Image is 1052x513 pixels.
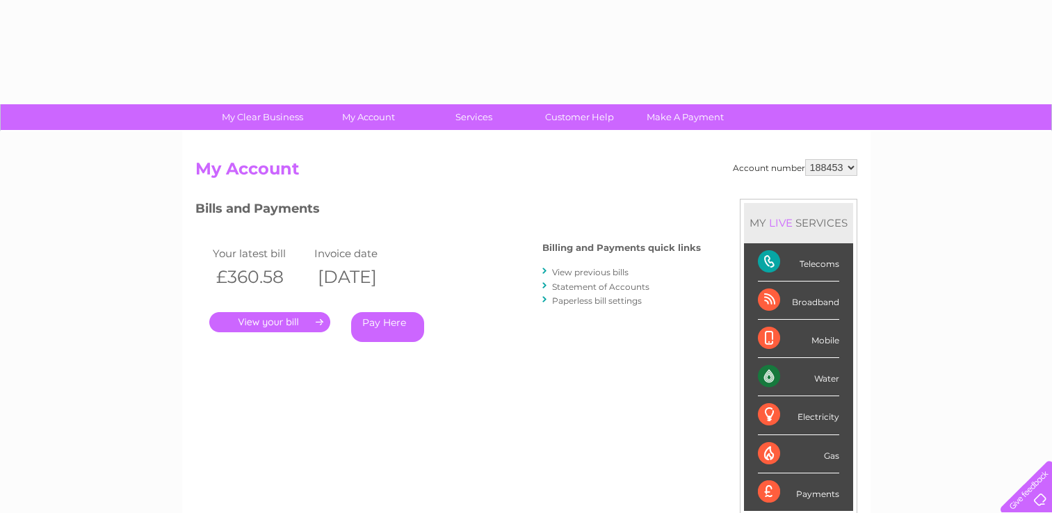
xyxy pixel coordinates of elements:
[628,104,743,130] a: Make A Payment
[552,295,642,306] a: Paperless bill settings
[209,312,330,332] a: .
[542,243,701,253] h4: Billing and Payments quick links
[522,104,637,130] a: Customer Help
[733,159,857,176] div: Account number
[195,199,701,223] h3: Bills and Payments
[758,396,839,434] div: Electricity
[758,282,839,320] div: Broadband
[766,216,795,229] div: LIVE
[758,320,839,358] div: Mobile
[758,243,839,282] div: Telecoms
[552,267,629,277] a: View previous bills
[552,282,649,292] a: Statement of Accounts
[311,104,426,130] a: My Account
[209,244,311,263] td: Your latest bill
[209,263,311,291] th: £360.58
[758,358,839,396] div: Water
[758,435,839,473] div: Gas
[416,104,531,130] a: Services
[351,312,424,342] a: Pay Here
[311,244,412,263] td: Invoice date
[195,159,857,186] h2: My Account
[311,263,412,291] th: [DATE]
[744,203,853,243] div: MY SERVICES
[205,104,320,130] a: My Clear Business
[758,473,839,511] div: Payments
